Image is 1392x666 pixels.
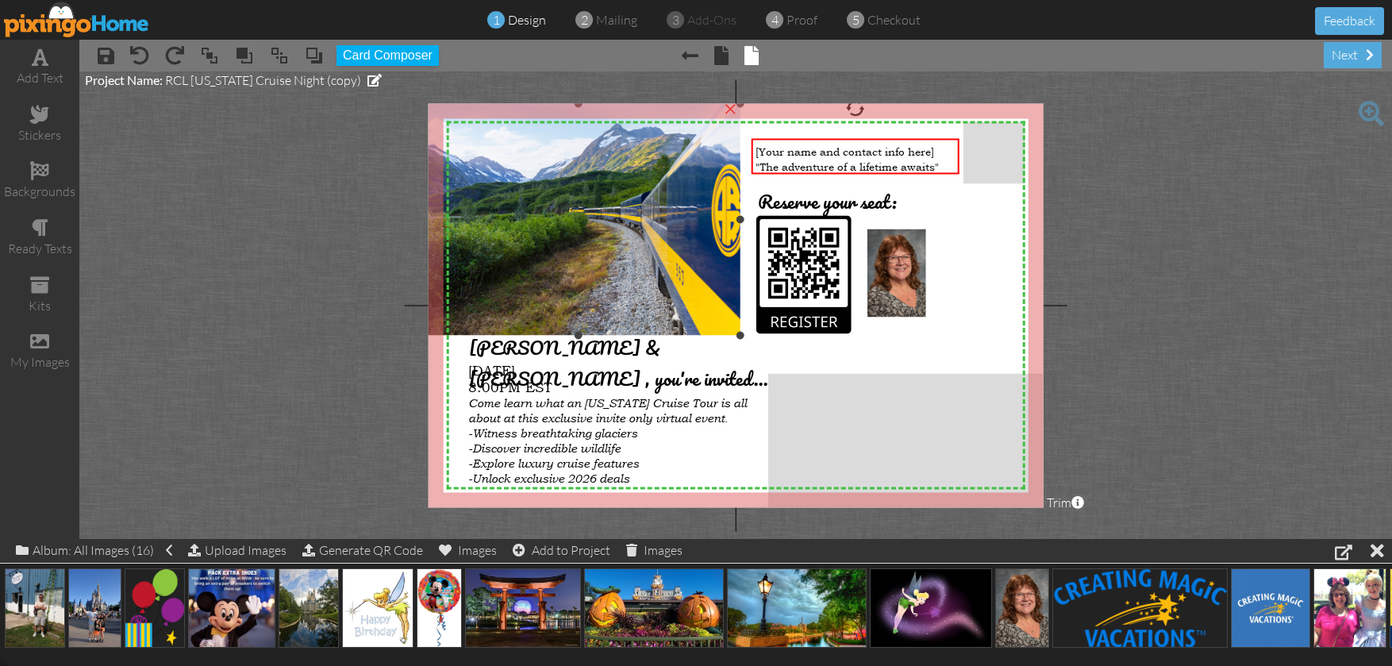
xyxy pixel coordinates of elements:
img: 20231111-161850-16121a18260e-500.jpg [417,568,462,648]
span: -Discover incredible wildlife [468,441,621,456]
img: 20231012-135058-280127f0f87f-500.jpg [584,568,724,648]
span: [Your name and contact info here] [756,144,934,159]
span: 4 [771,11,779,29]
span: Reserve your seat: [758,185,897,216]
img: 20221106-154352-38db630f613b-500.jpg [1313,568,1386,648]
div: Images [626,539,683,561]
span: proof [786,12,817,28]
span: [DATE] [468,362,515,379]
div: Generate QR Code [302,539,423,561]
img: 20240105-181832-164a7e7d7925-500.jpg [279,568,339,648]
div: × [717,94,743,119]
span: checkout [867,12,921,28]
span: add-ons [687,12,736,28]
img: 20221106-154415-0111c25ac207-500.JPG [1231,568,1310,648]
span: design [508,12,546,28]
img: 20231111-162039-0b504beab473-original.jpg [342,568,413,648]
img: 20250829-144200-aba58a14e051-500.jpg [5,568,65,648]
img: 20241108-134723-76095b7c5955-500.JPG [68,568,121,648]
div: Add to Project [513,539,610,561]
span: "The adventure of a lifetime awaits" [756,159,939,174]
img: 20250829-191412-26e5808864eb-1000.jpg [394,103,742,335]
img: 20230304-173849-a0c803f01d94-500.jpg [995,568,1048,648]
span: Trim [1047,494,1084,512]
button: Card Composer [336,45,439,66]
span: 5 [852,11,859,29]
div: next [1324,42,1382,68]
span: 8:00PM EST [468,379,552,395]
span: -Witness breathtaking glaciers [468,426,637,441]
span: -Explore luxury cruise features [468,456,639,471]
span: [PERSON_NAME] & [PERSON_NAME] , you're invited... [469,332,768,394]
img: 20240229-163749-dd6168d5e105-500.jpg [188,568,275,648]
span: Project Name: [85,72,163,87]
span: -Unlock exclusive 2026 deals [468,472,629,486]
img: 20230826-155523-697593152787-500.jpg [870,568,992,648]
img: pixingo logo [4,2,150,37]
img: 20250829-204213-2584b8e1c894-1000.png [756,216,852,334]
img: 20240511-170534-3ab2bd5bbfd7-500.png [125,568,186,648]
img: 20221106-154430-e898483b6eb4-500.png [1052,568,1229,648]
span: 1 [493,11,500,29]
span: mailing [596,12,637,28]
img: 20231030-141745-e8fcd3aa377e-500.jpg [465,568,582,648]
div: Album: All Images (16) [16,539,172,561]
button: Feedback [1315,7,1384,35]
div: Upload Images [188,539,286,562]
img: 20231012-134653-229ab8a47064-500.jpg [727,568,867,648]
span: Come learn what an [US_STATE] Cruise Tour is all about at this exclusive invite only virtual event. [468,396,747,425]
span: RCL [US_STATE] Cruise Night (copy) [165,72,361,88]
span: 2 [581,11,588,29]
img: 20230304-173849-a0c803f01d94-original.jpg [867,229,925,318]
div: Images [439,539,497,561]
